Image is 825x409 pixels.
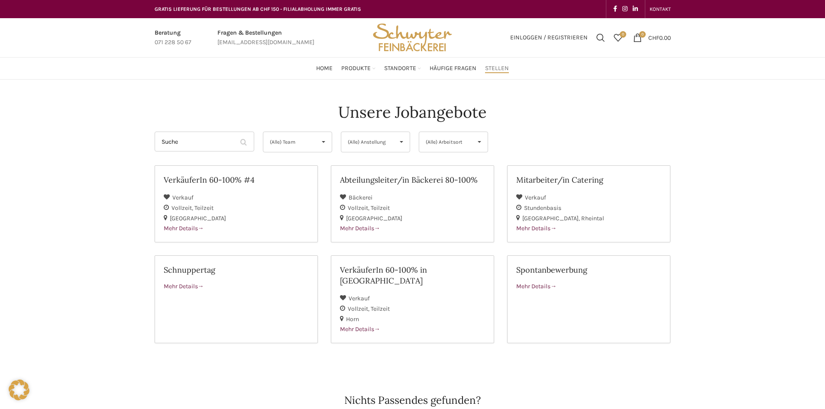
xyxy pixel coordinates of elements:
[340,174,485,185] h2: Abteilungsleiter/in Bäckerei 80-100%
[270,132,311,152] span: (Alle) Team
[316,64,333,73] span: Home
[155,255,318,343] a: Schnuppertag Mehr Details
[516,264,661,275] h2: Spontanbewerbung
[430,60,476,77] a: Häufige Fragen
[592,29,609,46] a: Suchen
[370,18,455,57] img: Bäckerei Schwyter
[648,34,671,41] bdi: 0.00
[331,165,494,242] a: Abteilungsleiter/in Bäckerei 80-100% Bäckerei Vollzeit Teilzeit [GEOGRAPHIC_DATA] Mehr Details
[341,64,371,73] span: Produkte
[155,6,361,12] span: GRATIS LIEFERUNG FÜR BESTELLUNGEN AB CHF 150 - FILIALABHOLUNG IMMER GRATIS
[371,305,390,312] span: Teilzeit
[338,101,487,123] h4: Unsere Jobangebote
[348,204,371,212] span: Vollzeit
[348,305,371,312] span: Vollzeit
[485,64,509,73] span: Stellen
[645,0,675,18] div: Secondary navigation
[316,60,333,77] a: Home
[164,174,309,185] h2: VerkäuferIn 60-100% #4
[393,132,410,152] span: ▾
[639,31,646,38] span: 0
[506,29,592,46] a: Einloggen / Registrieren
[516,225,556,232] span: Mehr Details
[155,165,318,242] a: VerkäuferIn 60-100% #4 Verkauf Vollzeit Teilzeit [GEOGRAPHIC_DATA] Mehr Details
[430,64,476,73] span: Häufige Fragen
[164,283,204,290] span: Mehr Details
[581,215,604,222] span: Rheintal
[331,255,494,343] a: VerkäuferIn 60-100% in [GEOGRAPHIC_DATA] Verkauf Vollzeit Teilzeit Horn Mehr Details
[340,225,380,232] span: Mehr Details
[620,31,626,38] span: 0
[611,3,620,15] a: Facebook social link
[340,325,380,333] span: Mehr Details
[346,215,402,222] span: [GEOGRAPHIC_DATA]
[150,60,675,77] div: Main navigation
[630,3,641,15] a: Linkedin social link
[384,60,421,77] a: Standorte
[155,395,671,406] h2: Nichts Passendes gefunden?
[194,204,214,212] span: Teilzeit
[524,204,561,212] span: Stundenbasis
[349,194,372,201] span: Bäckerei
[648,34,659,41] span: CHF
[340,264,485,286] h2: VerkäuferIn 60-100% in [GEOGRAPHIC_DATA]
[164,264,309,275] h2: Schnuppertag
[471,132,488,152] span: ▾
[507,165,670,242] a: Mitarbeiter/in Catering Verkauf Stundenbasis [GEOGRAPHIC_DATA] Rheintal Mehr Details
[525,194,546,201] span: Verkauf
[170,215,226,222] span: [GEOGRAPHIC_DATA]
[341,60,375,77] a: Produkte
[171,204,194,212] span: Vollzeit
[426,132,467,152] span: (Alle) Arbeitsort
[172,194,194,201] span: Verkauf
[164,225,204,232] span: Mehr Details
[609,29,627,46] div: Meine Wunschliste
[384,64,416,73] span: Standorte
[346,316,359,323] span: Horn
[650,6,671,12] span: KONTAKT
[155,132,254,151] input: Suche
[155,28,191,48] a: Infobox link
[609,29,627,46] a: 0
[650,0,671,18] a: KONTAKT
[620,3,630,15] a: Instagram social link
[516,283,556,290] span: Mehr Details
[348,132,389,152] span: (Alle) Anstellung
[349,295,370,302] span: Verkauf
[485,60,509,77] a: Stellen
[315,132,332,152] span: ▾
[370,33,455,41] a: Site logo
[516,174,661,185] h2: Mitarbeiter/in Catering
[629,29,675,46] a: 0 CHF0.00
[217,28,314,48] a: Infobox link
[371,204,390,212] span: Teilzeit
[522,215,581,222] span: [GEOGRAPHIC_DATA]
[510,35,588,41] span: Einloggen / Registrieren
[507,255,670,343] a: Spontanbewerbung Mehr Details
